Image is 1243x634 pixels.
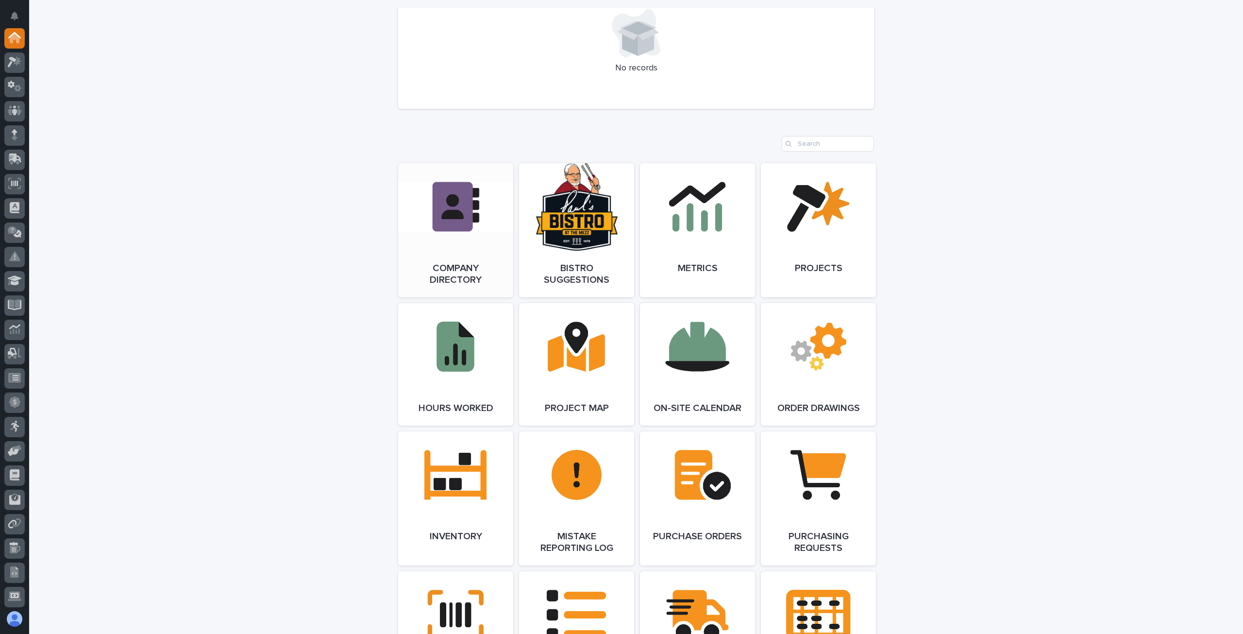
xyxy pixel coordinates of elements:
[398,303,513,426] a: Hours Worked
[519,431,634,565] a: Mistake Reporting Log
[4,6,25,26] button: Notifications
[640,303,755,426] a: On-Site Calendar
[640,431,755,565] a: Purchase Orders
[12,12,25,27] div: Notifications
[519,303,634,426] a: Project Map
[519,163,634,297] a: Bistro Suggestions
[782,136,874,152] input: Search
[640,163,755,297] a: Metrics
[761,431,876,565] a: Purchasing Requests
[398,163,513,297] a: Company Directory
[761,163,876,297] a: Projects
[761,303,876,426] a: Order Drawings
[4,609,25,629] button: users-avatar
[410,63,862,74] p: No records
[398,431,513,565] a: Inventory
